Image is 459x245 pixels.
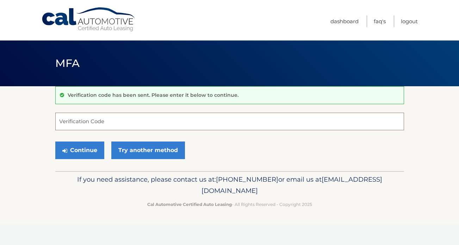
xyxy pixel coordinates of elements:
[216,175,278,183] span: [PHONE_NUMBER]
[330,15,359,27] a: Dashboard
[55,113,404,130] input: Verification Code
[401,15,418,27] a: Logout
[60,201,399,208] p: - All Rights Reserved - Copyright 2025
[68,92,238,98] p: Verification code has been sent. Please enter it below to continue.
[60,174,399,196] p: If you need assistance, please contact us at: or email us at
[201,175,382,195] span: [EMAIL_ADDRESS][DOMAIN_NAME]
[111,142,185,159] a: Try another method
[55,142,104,159] button: Continue
[55,57,80,70] span: MFA
[147,202,232,207] strong: Cal Automotive Certified Auto Leasing
[41,7,136,32] a: Cal Automotive
[374,15,386,27] a: FAQ's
